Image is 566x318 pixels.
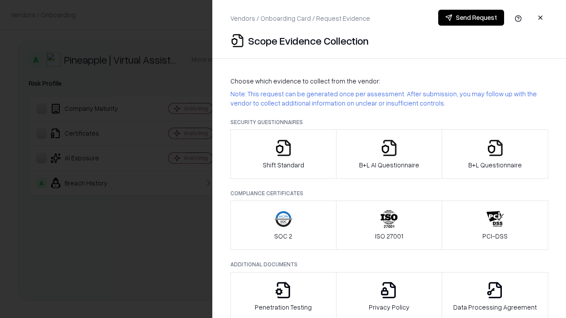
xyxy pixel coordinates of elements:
button: PCI-DSS [442,201,548,250]
p: Vendors / Onboarding Card / Request Evidence [230,14,370,23]
button: Shift Standard [230,129,337,179]
p: Choose which evidence to collect from the vendor: [230,76,548,86]
p: Shift Standard [263,160,304,170]
p: SOC 2 [274,231,292,241]
p: Data Processing Agreement [453,303,537,312]
button: Send Request [438,10,504,26]
button: B+L Questionnaire [442,129,548,179]
button: SOC 2 [230,201,337,250]
p: B+L Questionnaire [468,160,522,170]
p: Security Questionnaires [230,118,548,126]
button: ISO 27001 [336,201,443,250]
p: PCI-DSS [482,231,508,241]
p: Note: This request can be generated once per assessment. After submission, you may follow up with... [230,89,548,108]
p: B+L AI Questionnaire [359,160,419,170]
p: Additional Documents [230,261,548,268]
button: B+L AI Questionnaire [336,129,443,179]
p: Compliance Certificates [230,189,548,197]
p: Privacy Policy [369,303,409,312]
p: Scope Evidence Collection [248,34,369,48]
p: Penetration Testing [255,303,312,312]
p: ISO 27001 [375,231,403,241]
